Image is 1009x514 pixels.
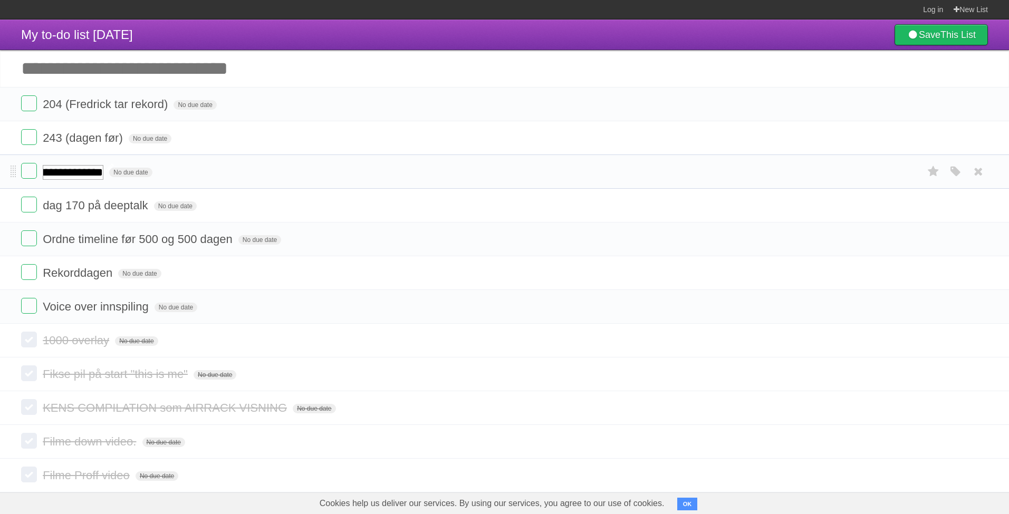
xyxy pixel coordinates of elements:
[43,469,132,482] span: Filme Proff video
[43,266,115,279] span: Rekorddagen
[895,24,988,45] a: SaveThis List
[43,131,126,144] span: 243 (dagen før)
[43,199,150,212] span: dag 170 på deeptalk
[21,365,37,381] label: Done
[136,471,178,481] span: No due date
[293,404,335,413] span: No due date
[21,95,37,111] label: Done
[142,438,185,447] span: No due date
[155,303,197,312] span: No due date
[118,269,161,278] span: No due date
[43,300,151,313] span: Voice over innspiling
[43,232,235,246] span: Ordne timeline før 500 og 500 dagen
[21,298,37,314] label: Done
[194,370,236,380] span: No due date
[21,163,37,179] label: Done
[43,98,170,111] span: 204 (Fredrick tar rekord)
[21,230,37,246] label: Done
[129,134,171,143] span: No due date
[21,264,37,280] label: Done
[43,435,139,448] span: Filme down video.
[21,399,37,415] label: Done
[21,129,37,145] label: Done
[174,100,216,110] span: No due date
[677,498,698,510] button: OK
[21,467,37,482] label: Done
[43,367,190,381] span: Fikse pil på start "this is me"
[115,336,158,346] span: No due date
[43,334,112,347] span: 1000 overlay
[21,433,37,449] label: Done
[309,493,675,514] span: Cookies help us deliver our services. By using our services, you agree to our use of cookies.
[43,401,290,414] span: KENS COMPILATION som AIRRACK VISNING
[154,201,197,211] span: No due date
[109,168,152,177] span: No due date
[924,163,944,180] label: Star task
[21,197,37,212] label: Done
[238,235,281,245] span: No due date
[21,332,37,347] label: Done
[21,27,133,42] span: My to-do list [DATE]
[940,30,976,40] b: This List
